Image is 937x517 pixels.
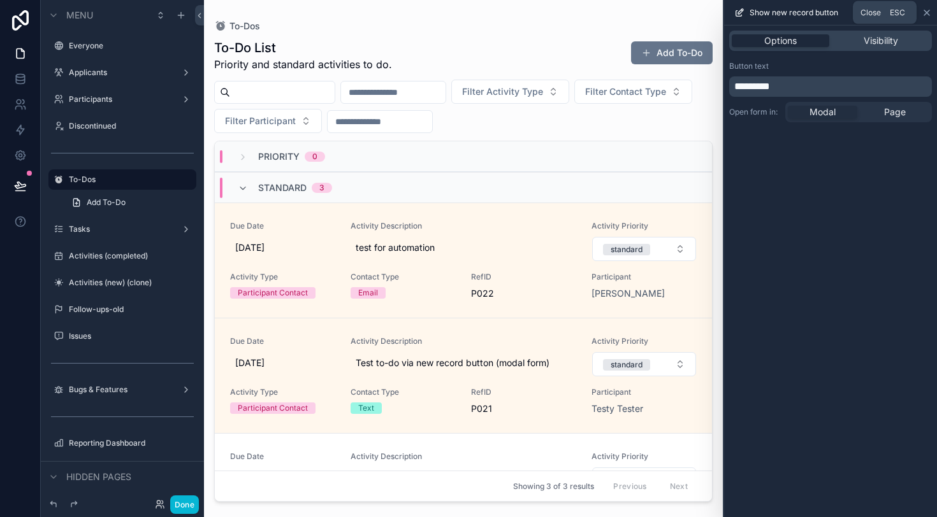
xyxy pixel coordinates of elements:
[69,251,194,261] label: Activities (completed)
[69,224,176,234] label: Tasks
[810,106,836,118] span: Modal
[861,8,881,18] span: Close
[764,34,797,47] span: Options
[170,495,199,514] button: Done
[750,8,838,18] span: Show new record button
[887,8,908,18] span: Esc
[258,181,307,194] span: standard
[69,41,194,51] label: Everyone
[69,174,189,185] label: To-Dos
[864,34,898,47] span: Visibility
[729,76,932,97] div: scrollable content
[64,192,196,213] a: Add To-Do
[258,150,300,163] span: priority
[87,197,126,208] span: Add To-Do
[69,278,194,288] label: Activities (new) (clone)
[69,331,194,341] label: Issues
[69,67,176,78] label: Applicants
[69,385,176,395] label: Bugs & Features
[884,106,906,118] span: Page
[66,471,131,483] span: Hidden pages
[66,9,93,22] span: Menu
[69,304,194,315] label: Follow-ups-old
[69,94,176,104] label: Participants
[312,152,317,162] div: 0
[319,183,324,193] div: 3
[729,107,780,117] label: Open form in:
[69,121,194,131] label: Discontinued
[69,438,194,448] label: Reporting Dashboard
[513,481,594,492] span: Showing 3 of 3 results
[729,61,769,71] label: Button text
